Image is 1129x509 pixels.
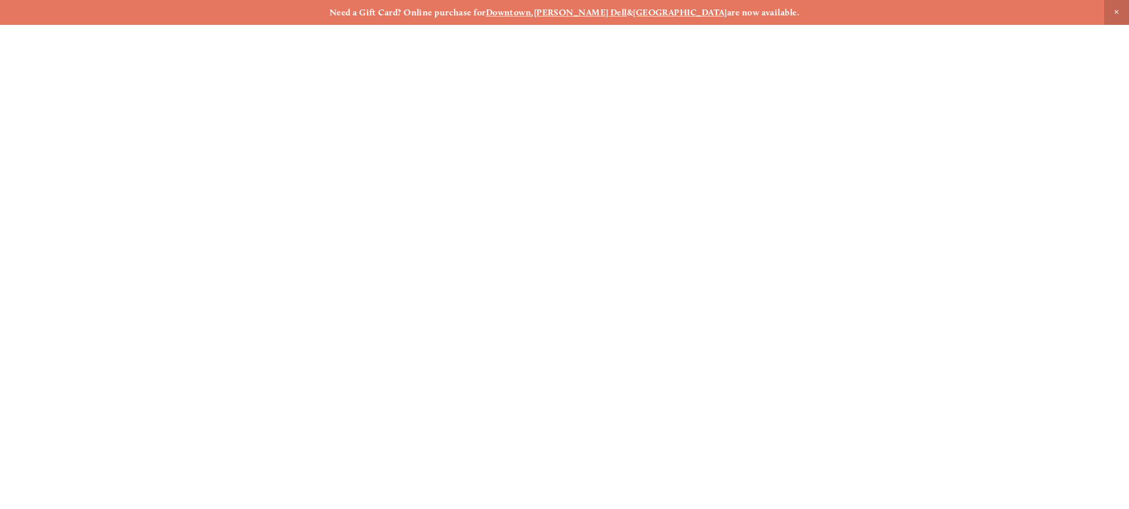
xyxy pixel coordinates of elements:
[534,7,627,18] a: [PERSON_NAME] Dell
[330,7,486,18] strong: Need a Gift Card? Online purchase for
[531,7,533,18] strong: ,
[727,7,799,18] strong: are now available.
[627,7,633,18] strong: &
[633,7,727,18] a: [GEOGRAPHIC_DATA]
[486,7,532,18] a: Downtown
